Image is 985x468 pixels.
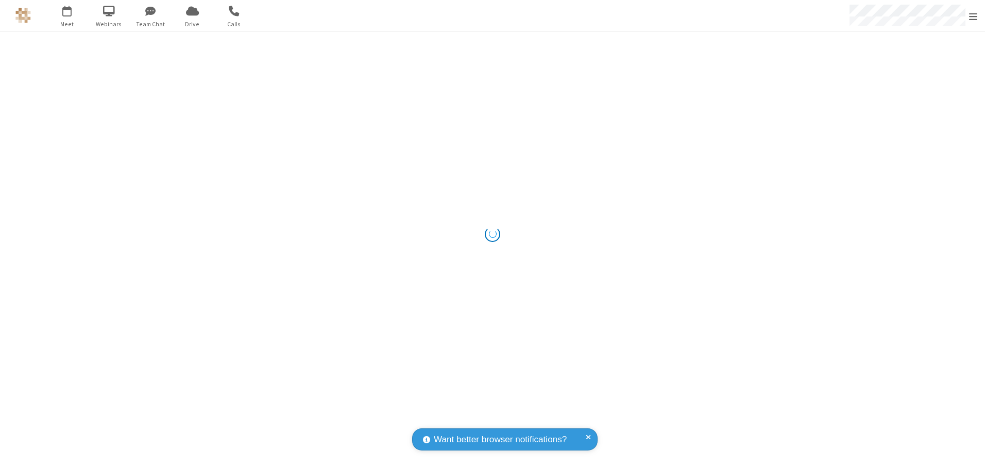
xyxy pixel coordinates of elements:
[173,20,212,29] span: Drive
[15,8,31,23] img: QA Selenium DO NOT DELETE OR CHANGE
[215,20,253,29] span: Calls
[90,20,128,29] span: Webinars
[434,433,567,446] span: Want better browser notifications?
[48,20,87,29] span: Meet
[131,20,170,29] span: Team Chat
